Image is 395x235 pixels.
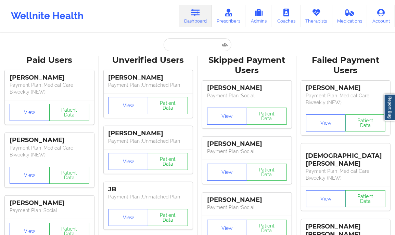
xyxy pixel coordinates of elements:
[109,129,188,137] div: [PERSON_NAME]
[10,136,89,144] div: [PERSON_NAME]
[332,5,368,27] a: Medications
[306,92,386,106] p: Payment Plan : Medical Care Biweekly (NEW)
[212,5,246,27] a: Prescribers
[10,144,89,158] p: Payment Plan : Medical Care Biweekly (NEW)
[5,55,94,66] div: Paid Users
[148,153,188,170] button: Patient Data
[207,108,247,125] button: View
[148,209,188,226] button: Patient Data
[10,167,50,184] button: View
[207,196,287,204] div: [PERSON_NAME]
[109,153,149,170] button: View
[207,204,287,211] p: Payment Plan : Social
[301,5,332,27] a: Therapists
[247,164,287,181] button: Patient Data
[10,207,89,214] p: Payment Plan : Social
[207,92,287,99] p: Payment Plan : Social
[49,104,89,121] button: Patient Data
[345,190,385,207] button: Patient Data
[384,94,395,121] a: Report Bug
[109,138,188,144] p: Payment Plan : Unmatched Plan
[306,168,386,181] p: Payment Plan : Medical Care Biweekly (NEW)
[109,74,188,82] div: [PERSON_NAME]
[306,190,346,207] button: View
[247,108,287,125] button: Patient Data
[202,55,292,76] div: Skipped Payment Users
[306,114,346,132] button: View
[109,185,188,193] div: JB
[272,5,301,27] a: Coaches
[345,114,385,132] button: Patient Data
[306,84,386,92] div: [PERSON_NAME]
[367,5,395,27] a: Account
[10,74,89,82] div: [PERSON_NAME]
[207,164,247,181] button: View
[49,167,89,184] button: Patient Data
[109,209,149,226] button: View
[306,147,386,168] div: [DEMOGRAPHIC_DATA][PERSON_NAME]
[179,5,212,27] a: Dashboard
[245,5,272,27] a: Admins
[104,55,193,66] div: Unverified Users
[109,97,149,114] button: View
[207,140,287,148] div: [PERSON_NAME]
[109,193,188,200] p: Payment Plan : Unmatched Plan
[207,148,287,155] p: Payment Plan : Social
[10,104,50,121] button: View
[207,84,287,92] div: [PERSON_NAME]
[148,97,188,114] button: Patient Data
[10,82,89,95] p: Payment Plan : Medical Care Biweekly (NEW)
[109,82,188,88] p: Payment Plan : Unmatched Plan
[10,199,89,207] div: [PERSON_NAME]
[301,55,391,76] div: Failed Payment Users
